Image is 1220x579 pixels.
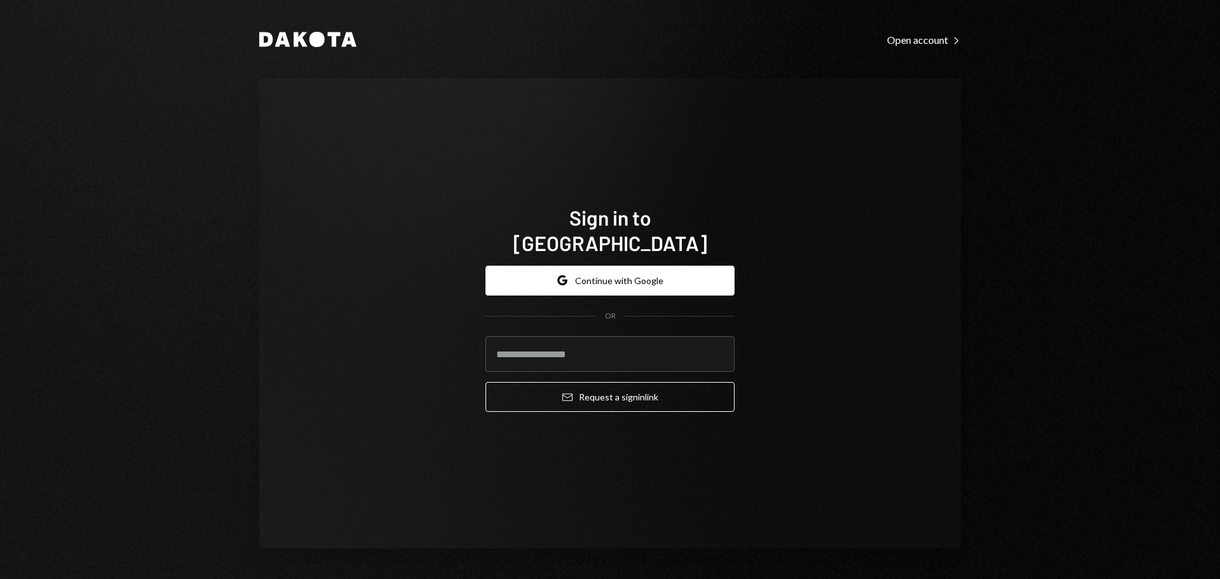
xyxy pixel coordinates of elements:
[887,32,961,46] a: Open account
[887,34,961,46] div: Open account
[485,266,735,296] button: Continue with Google
[605,311,616,322] div: OR
[485,205,735,255] h1: Sign in to [GEOGRAPHIC_DATA]
[485,382,735,412] button: Request a signinlink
